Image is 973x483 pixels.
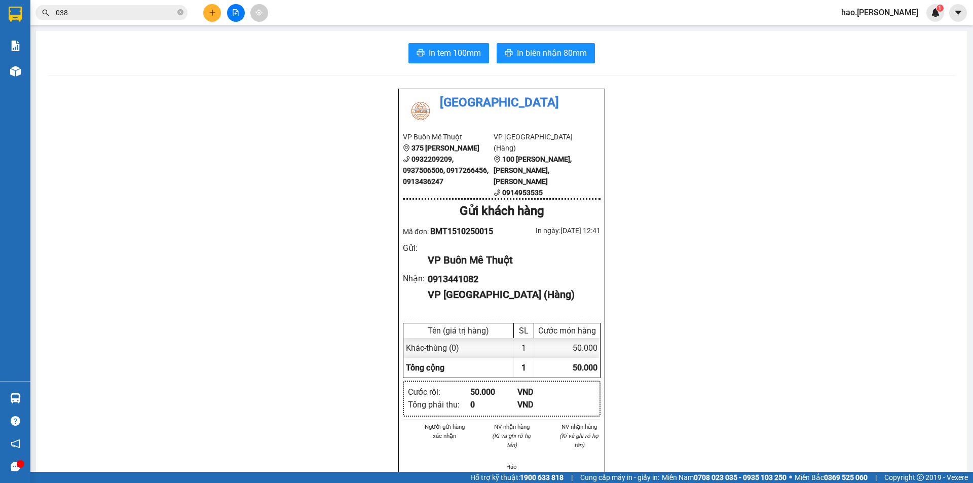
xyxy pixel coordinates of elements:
div: 50.000 [470,386,517,398]
div: VND [517,398,565,411]
span: 50.000 [573,363,597,373]
li: NV nhận hàng [491,422,534,431]
li: VP [GEOGRAPHIC_DATA] (Hàng) [494,131,584,154]
span: 1 [938,5,942,12]
strong: 1900 633 818 [520,473,564,481]
div: Cước món hàng [537,326,597,336]
button: caret-down [949,4,967,22]
strong: 0369 525 060 [824,473,868,481]
span: environment [403,144,410,152]
b: 0932209209, 0937506506, 0917266456, 0913436247 [403,155,489,185]
div: VP Buôn Mê Thuột [428,252,592,268]
button: file-add [227,4,245,22]
button: aim [250,4,268,22]
span: plus [209,9,216,16]
li: NV nhận hàng [557,422,601,431]
div: In ngày: [DATE] 12:41 [502,225,601,236]
div: 0 [470,398,517,411]
span: message [11,462,20,471]
div: VND [517,386,565,398]
span: Hỗ trợ kỹ thuật: [470,472,564,483]
img: warehouse-icon [10,393,21,403]
span: | [571,472,573,483]
span: ⚪️ [789,475,792,479]
img: logo-vxr [9,7,22,22]
b: 0914953535 [502,189,543,197]
li: Người gửi hàng xác nhận [423,422,466,440]
span: close-circle [177,9,183,15]
li: VP Buôn Mê Thuột [403,131,494,142]
span: phone [494,189,501,196]
span: file-add [232,9,239,16]
b: 100 [PERSON_NAME], [PERSON_NAME], [PERSON_NAME] [494,155,572,185]
button: plus [203,4,221,22]
div: 50.000 [534,338,600,358]
span: Tổng cộng [406,363,444,373]
div: 1 [514,338,534,358]
i: (Kí và ghi rõ họ tên) [492,432,531,449]
button: printerIn biên nhận 80mm [497,43,595,63]
img: solution-icon [10,41,21,51]
span: aim [255,9,263,16]
div: Tổng phải thu : [408,398,470,411]
span: caret-down [954,8,963,17]
span: In tem 100mm [429,47,481,59]
img: logo.jpg [403,93,438,129]
span: hao.[PERSON_NAME] [833,6,926,19]
span: 1 [521,363,526,373]
div: Tên (giá trị hàng) [406,326,511,336]
i: (Kí và ghi rõ họ tên) [559,432,598,449]
div: Nhận : [403,272,428,285]
div: Gửi : [403,242,428,254]
div: Gửi khách hàng [403,202,601,221]
span: | [875,472,877,483]
span: In biên nhận 80mm [517,47,587,59]
span: question-circle [11,416,20,426]
input: Tìm tên, số ĐT hoặc mã đơn [56,7,175,18]
b: 375 [PERSON_NAME] [411,144,479,152]
span: phone [403,156,410,163]
img: warehouse-icon [10,66,21,77]
span: Cung cấp máy in - giấy in: [580,472,659,483]
div: Cước rồi : [408,386,470,398]
span: notification [11,439,20,449]
div: Mã đơn: [403,225,502,238]
span: BMT1510250015 [430,227,493,236]
span: Khác - thùng (0) [406,343,459,353]
strong: 0708 023 035 - 0935 103 250 [694,473,787,481]
sup: 1 [937,5,944,12]
span: Miền Bắc [795,472,868,483]
div: 0913441082 [428,272,592,286]
li: [GEOGRAPHIC_DATA] [403,93,601,113]
span: printer [417,49,425,58]
div: VP [GEOGRAPHIC_DATA] (Hàng) [428,287,592,303]
button: printerIn tem 100mm [408,43,489,63]
span: printer [505,49,513,58]
img: icon-new-feature [931,8,940,17]
span: copyright [917,474,924,481]
div: SL [516,326,531,336]
span: Miền Nam [662,472,787,483]
span: environment [494,156,501,163]
span: close-circle [177,8,183,18]
li: Hảo [491,462,534,471]
span: search [42,9,49,16]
